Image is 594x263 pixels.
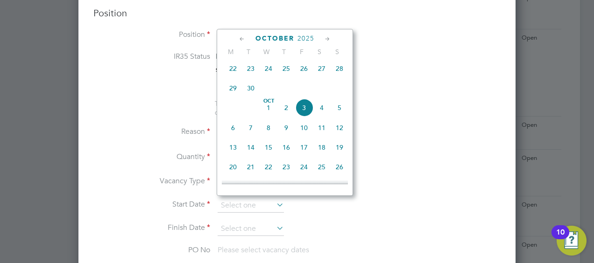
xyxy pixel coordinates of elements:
span: 13 [224,138,242,156]
span: 11 [313,119,331,137]
span: 17 [295,138,313,156]
span: 16 [277,138,295,156]
span: W [257,48,275,56]
span: 21 [242,158,260,176]
span: 31 [295,178,313,195]
span: 9 [277,119,295,137]
span: T [275,48,293,56]
span: The status determination for this position can be updated after creating the vacancy [215,99,341,116]
span: 20 [224,158,242,176]
span: October [255,35,294,42]
span: 24 [260,60,277,77]
span: 4 [313,99,331,117]
span: Oct [260,99,277,104]
span: 15 [260,138,277,156]
label: Reason [93,127,210,137]
span: 19 [331,138,348,156]
button: Open Resource Center, 10 new notifications [557,226,587,256]
span: 27 [313,60,331,77]
span: Please select vacancy dates [218,245,309,255]
span: F [293,48,311,56]
span: 7 [242,119,260,137]
label: Start Date [93,200,210,209]
span: 22 [260,158,277,176]
label: Vacancy Type [93,176,210,186]
span: S [311,48,328,56]
span: 2025 [297,35,314,42]
span: 14 [242,138,260,156]
label: PO No [93,245,210,255]
span: 5 [331,99,348,117]
span: 22 [224,60,242,77]
span: 23 [277,158,295,176]
strong: Status Determination Statement [216,67,301,73]
span: S [328,48,346,56]
span: 6 [224,119,242,137]
span: 25 [277,60,295,77]
span: 23 [242,60,260,77]
input: Select one [218,222,284,236]
div: 10 [556,232,565,244]
span: 27 [224,178,242,195]
label: Finish Date [93,223,210,233]
span: T [240,48,257,56]
span: 28 [331,60,348,77]
span: 2 [277,99,295,117]
span: 24 [295,158,313,176]
input: Select one [218,199,284,213]
span: 30 [242,79,260,97]
span: 26 [295,60,313,77]
span: 29 [224,79,242,97]
span: 25 [313,158,331,176]
span: Inside IR35 [216,52,253,61]
span: 12 [331,119,348,137]
input: Search for... [218,28,333,42]
span: 30 [277,178,295,195]
span: 28 [242,178,260,195]
span: 3 [295,99,313,117]
label: Position [93,30,210,40]
span: 8 [260,119,277,137]
span: 18 [313,138,331,156]
span: M [222,48,240,56]
label: Quantity [93,152,210,162]
span: 10 [295,119,313,137]
span: 1 [260,99,277,117]
span: 29 [260,178,277,195]
h3: Position [93,7,501,19]
span: 26 [331,158,348,176]
label: IR35 Status [93,52,210,62]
